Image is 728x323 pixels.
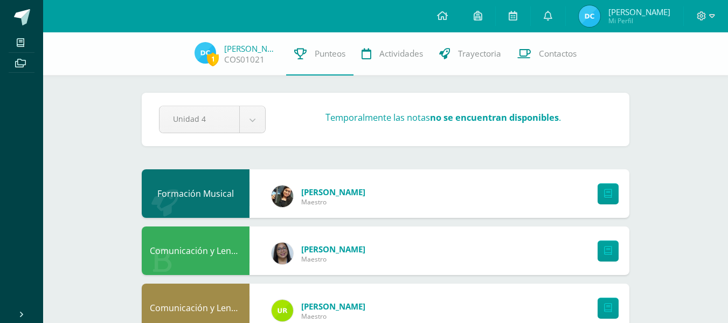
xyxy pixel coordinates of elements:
[224,54,265,65] a: COS01021
[301,312,365,321] span: Maestro
[160,106,265,133] a: Unidad 4
[608,6,670,17] span: [PERSON_NAME]
[458,48,501,59] span: Trayectoria
[579,5,600,27] img: 06c843b541221984c6119e2addf5fdcd.png
[301,244,365,255] a: [PERSON_NAME]
[301,301,365,312] a: [PERSON_NAME]
[608,16,670,25] span: Mi Perfil
[142,226,249,275] div: Comunicación y Lenguaje L1 Idioma Materno
[142,169,249,218] div: Formación Musical
[325,111,561,123] h3: Temporalmente las notas .
[207,52,219,66] span: 1
[301,255,365,264] span: Maestro
[272,185,293,207] img: afbb90b42ddb8510e0c4b806fbdf27cc.png
[539,48,577,59] span: Contactos
[286,32,353,75] a: Punteos
[301,187,365,197] a: [PERSON_NAME]
[509,32,585,75] a: Contactos
[224,43,278,54] a: [PERSON_NAME]
[272,300,293,321] img: b26c9f858939c81e3582dc868291869f.png
[195,42,216,64] img: 06c843b541221984c6119e2addf5fdcd.png
[272,243,293,264] img: 90c3bb5543f2970d9a0839e1ce488333.png
[315,48,345,59] span: Punteos
[379,48,423,59] span: Actividades
[301,197,365,207] span: Maestro
[431,32,509,75] a: Trayectoria
[353,32,431,75] a: Actividades
[173,106,226,132] span: Unidad 4
[430,111,559,123] strong: no se encuentran disponibles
